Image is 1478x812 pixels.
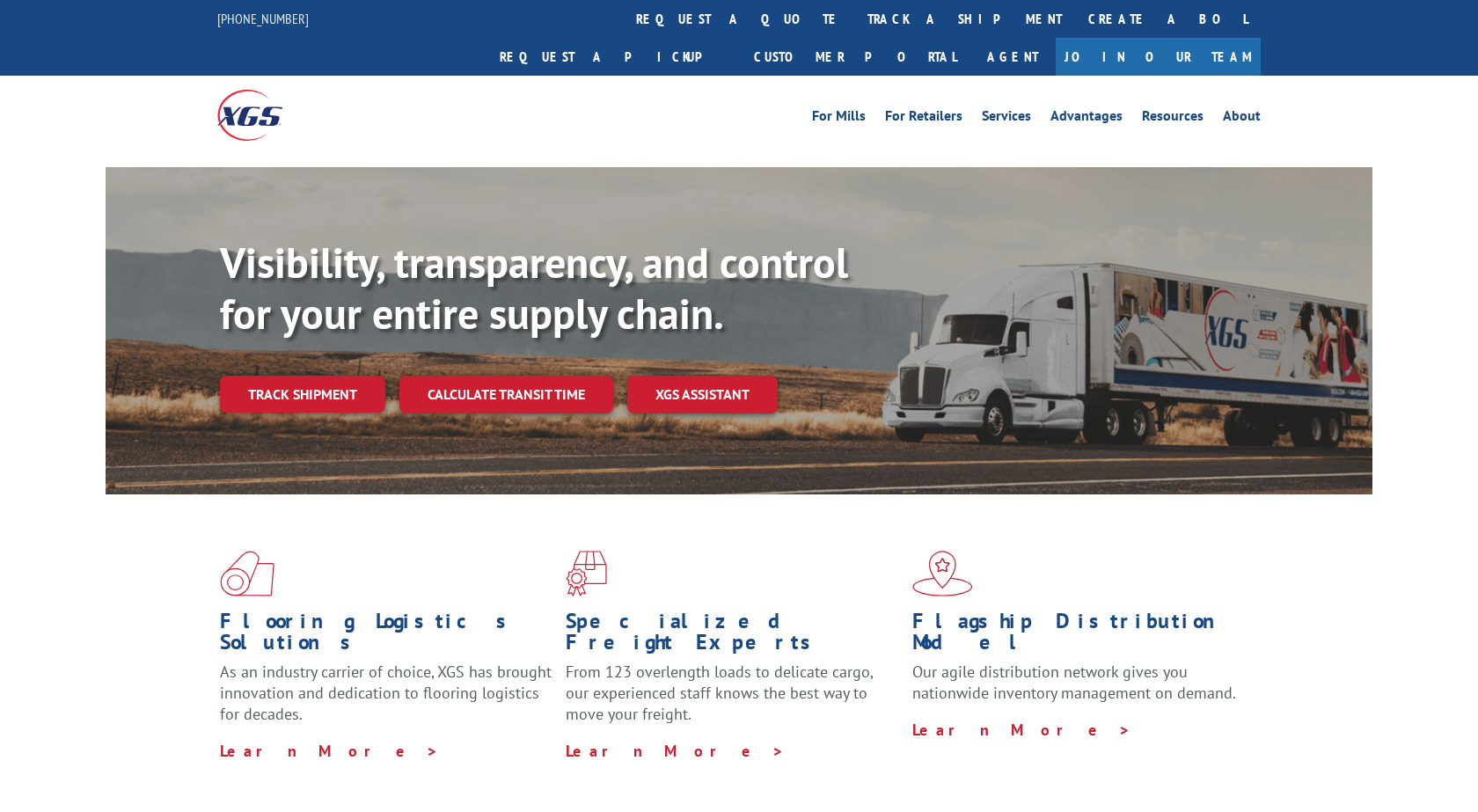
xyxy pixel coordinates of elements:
[220,235,848,340] b: Visibility, transparency, and control for your entire supply chain.
[912,551,973,596] img: xgs-icon-flagship-distribution-model-red
[1223,109,1261,128] a: About
[220,741,439,761] a: Learn More >
[812,109,866,128] a: For Mills
[1142,109,1204,128] a: Resources
[220,611,552,662] h1: Flooring Logistics Solutions
[1050,109,1123,128] a: Advantages
[741,38,969,76] a: Customer Portal
[912,662,1236,703] span: Our agile distribution network gives you nationwide inventory management on demand.
[217,10,309,27] a: [PHONE_NUMBER]
[627,376,778,413] a: XGS ASSISTANT
[220,551,274,596] img: xgs-icon-total-supply-chain-intelligence-red
[220,662,552,724] span: As an industry carrier of choice, XGS has brought innovation and dedication to flooring logistics...
[220,376,385,413] a: Track shipment
[982,109,1031,128] a: Services
[566,662,898,740] p: From 123 overlength loads to delicate cargo, our experienced staff knows the best way to move you...
[566,611,898,662] h1: Specialized Freight Experts
[912,611,1245,662] h1: Flagship Distribution Model
[487,38,741,76] a: Request a pickup
[566,551,607,596] img: xgs-icon-focused-on-flooring-red
[969,38,1056,76] a: Agent
[885,109,962,128] a: For Retailers
[399,376,613,413] a: Calculate transit time
[1056,38,1261,76] a: Join Our Team
[912,720,1131,740] a: Learn More >
[566,741,785,761] a: Learn More >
